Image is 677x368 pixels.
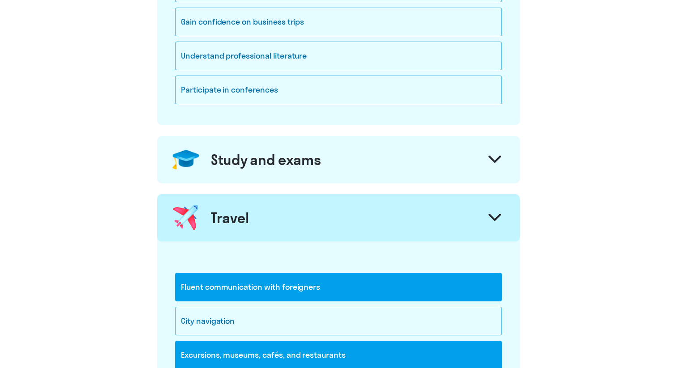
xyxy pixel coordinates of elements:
[175,273,502,301] div: Fluent communication with foreigners
[175,76,502,104] div: Participate in conferences
[175,307,502,335] div: City navigation
[169,201,202,234] img: plane.png
[175,42,502,70] div: Understand professional literature
[169,143,202,176] img: confederate-hat.png
[211,151,321,169] div: Study and exams
[211,209,249,227] div: Travel
[175,8,502,36] div: Gain confidence on business trips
